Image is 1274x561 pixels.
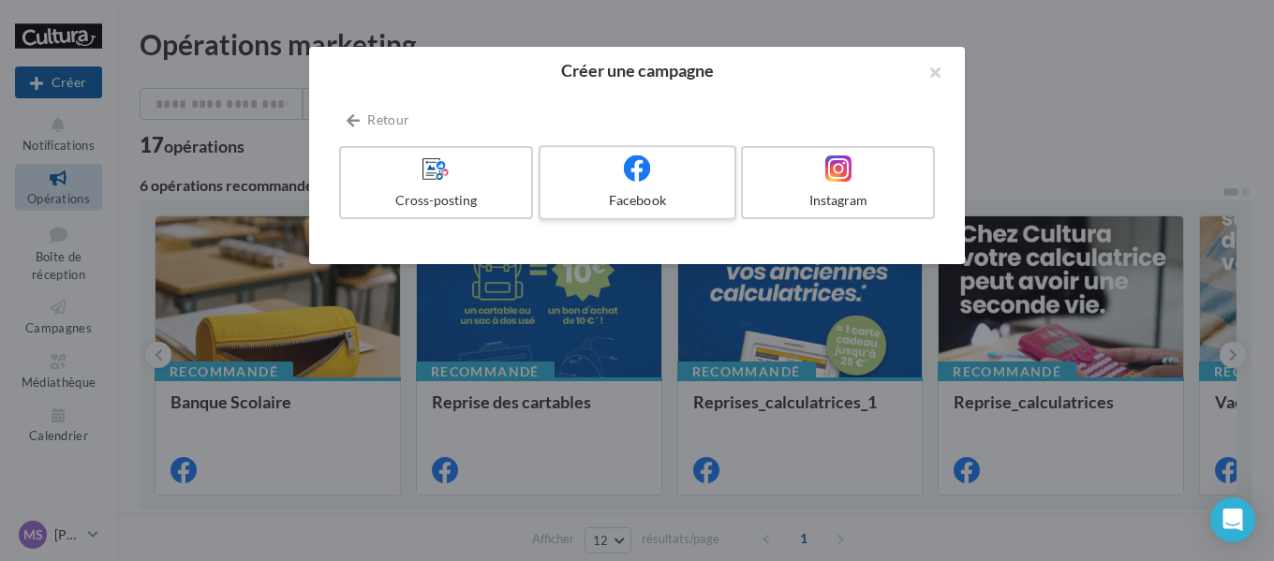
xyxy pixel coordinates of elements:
[348,191,524,210] div: Cross-posting
[1210,497,1255,542] div: Open Intercom Messenger
[339,109,417,131] button: Retour
[548,191,726,210] div: Facebook
[750,191,926,210] div: Instagram
[339,62,935,79] h2: Créer une campagne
